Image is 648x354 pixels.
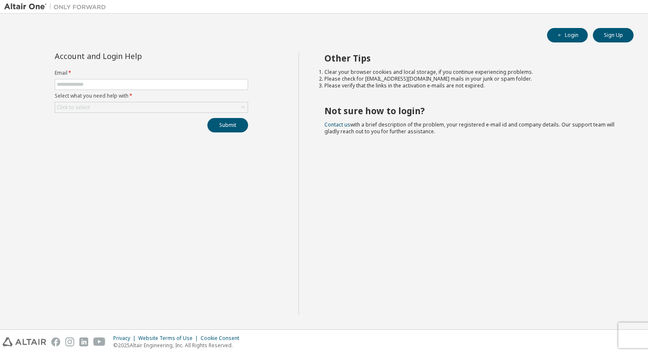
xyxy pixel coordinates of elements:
h2: Other Tips [324,53,619,64]
img: facebook.svg [51,337,60,346]
button: Sign Up [593,28,634,42]
img: Altair One [4,3,110,11]
label: Select what you need help with [55,93,248,99]
li: Please check for [EMAIL_ADDRESS][DOMAIN_NAME] mails in your junk or spam folder. [324,76,619,82]
p: © 2025 Altair Engineering, Inc. All Rights Reserved. [113,342,244,349]
div: Cookie Consent [201,335,244,342]
img: youtube.svg [93,337,106,346]
h2: Not sure how to login? [324,105,619,116]
div: Click to select [55,102,248,112]
li: Clear your browser cookies and local storage, if you continue experiencing problems. [324,69,619,76]
div: Privacy [113,335,138,342]
div: Website Terms of Use [138,335,201,342]
img: linkedin.svg [79,337,88,346]
div: Account and Login Help [55,53,209,59]
li: Please verify that the links in the activation e-mails are not expired. [324,82,619,89]
img: instagram.svg [65,337,74,346]
label: Email [55,70,248,76]
button: Login [547,28,588,42]
img: altair_logo.svg [3,337,46,346]
span: with a brief description of the problem, your registered e-mail id and company details. Our suppo... [324,121,614,135]
div: Click to select [57,104,90,111]
button: Submit [207,118,248,132]
a: Contact us [324,121,350,128]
